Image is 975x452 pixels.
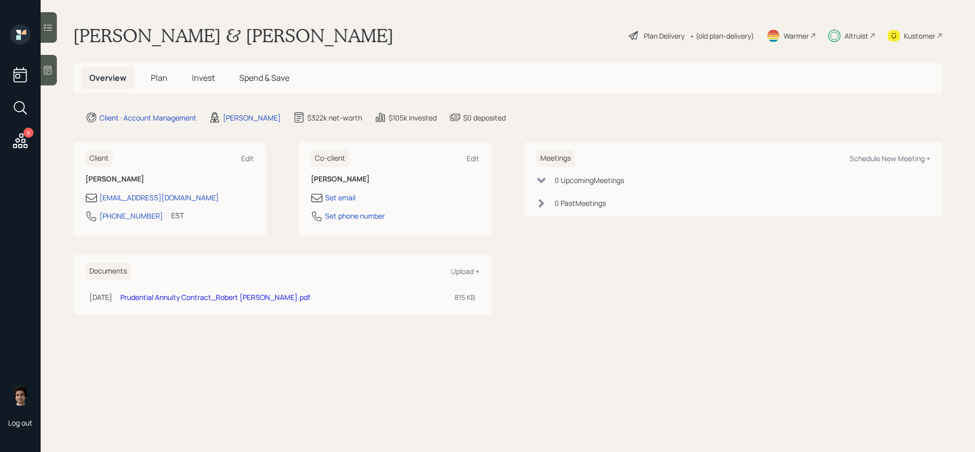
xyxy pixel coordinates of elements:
[555,198,606,208] div: 0 Past Meeting s
[73,24,394,47] h1: [PERSON_NAME] & [PERSON_NAME]
[241,154,254,163] div: Edit
[89,72,126,83] span: Overview
[10,385,30,406] img: harrison-schaefer-headshot-2.png
[8,418,32,428] div: Log out
[100,192,219,203] div: [EMAIL_ADDRESS][DOMAIN_NAME]
[451,266,479,276] div: Upload +
[325,210,385,221] div: Set phone number
[690,31,754,41] div: • (old plan-delivery)
[555,175,624,186] div: 0 Upcoming Meeting s
[171,210,184,221] div: EST
[85,175,254,184] h6: [PERSON_NAME]
[307,112,362,123] div: $322k net-worth
[120,292,310,302] a: Prudential Annuity Contract_Robert [PERSON_NAME].pdf
[536,150,575,167] h6: Meetings
[325,192,355,203] div: Set email
[192,72,215,83] span: Invest
[89,292,112,303] div: [DATE]
[388,112,437,123] div: $105k invested
[23,128,34,138] div: 8
[85,150,113,167] h6: Client
[463,112,506,123] div: $0 deposited
[784,31,809,41] div: Warmer
[311,175,479,184] h6: [PERSON_NAME]
[904,31,935,41] div: Kustomer
[223,112,281,123] div: [PERSON_NAME]
[151,72,168,83] span: Plan
[454,292,475,303] div: 815 KB
[100,112,197,123] div: Client · Account Management
[311,150,349,167] h6: Co-client
[644,31,685,41] div: Plan Delivery
[467,154,479,163] div: Edit
[850,154,930,163] div: Schedule New Meeting +
[100,210,163,221] div: [PHONE_NUMBER]
[239,72,289,83] span: Spend & Save
[85,263,131,280] h6: Documents
[844,31,868,41] div: Altruist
